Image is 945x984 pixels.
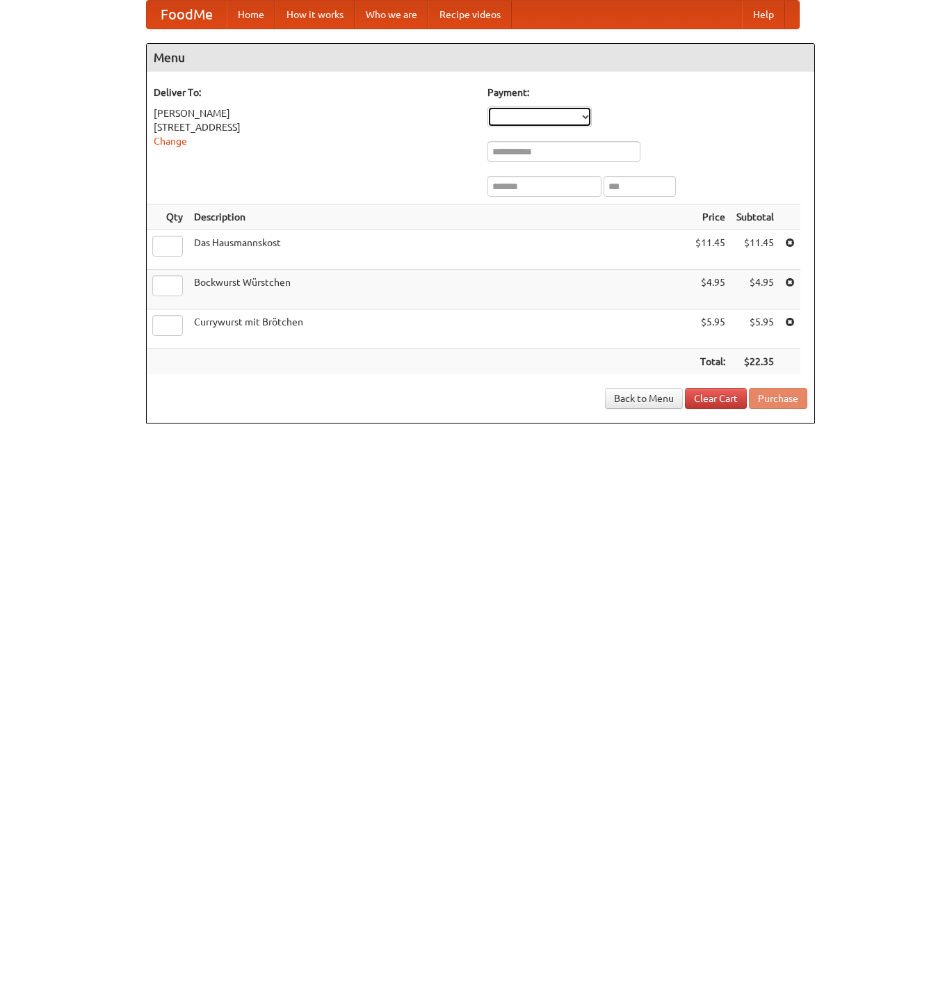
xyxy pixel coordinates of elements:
[487,86,807,99] h5: Payment:
[685,388,747,409] a: Clear Cart
[188,270,690,309] td: Bockwurst Würstchen
[605,388,683,409] a: Back to Menu
[227,1,275,29] a: Home
[188,230,690,270] td: Das Hausmannskost
[154,136,187,147] a: Change
[147,204,188,230] th: Qty
[188,309,690,349] td: Currywurst mit Brötchen
[731,349,780,375] th: $22.35
[690,270,731,309] td: $4.95
[690,349,731,375] th: Total:
[690,204,731,230] th: Price
[731,204,780,230] th: Subtotal
[731,270,780,309] td: $4.95
[428,1,512,29] a: Recipe videos
[188,204,690,230] th: Description
[154,120,474,134] div: [STREET_ADDRESS]
[690,309,731,349] td: $5.95
[690,230,731,270] td: $11.45
[731,230,780,270] td: $11.45
[147,1,227,29] a: FoodMe
[731,309,780,349] td: $5.95
[154,86,474,99] h5: Deliver To:
[275,1,355,29] a: How it works
[742,1,785,29] a: Help
[147,44,814,72] h4: Menu
[749,388,807,409] button: Purchase
[154,106,474,120] div: [PERSON_NAME]
[355,1,428,29] a: Who we are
